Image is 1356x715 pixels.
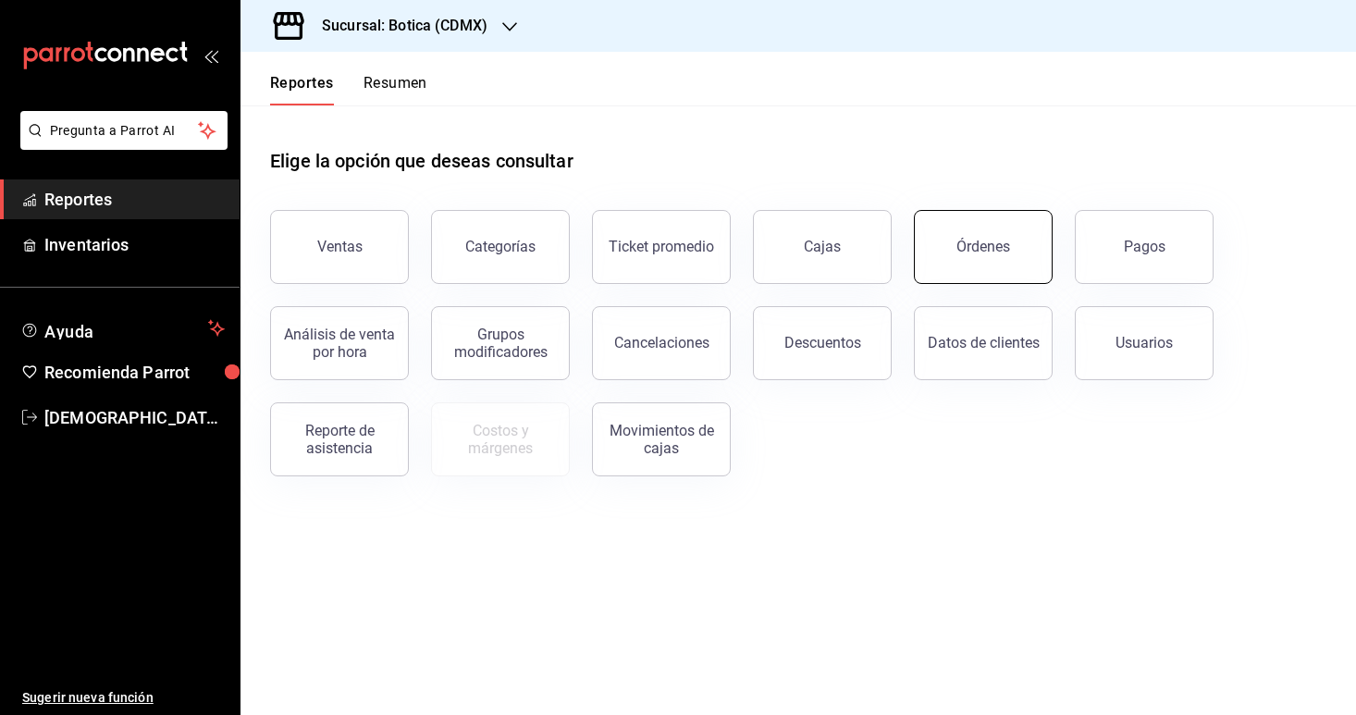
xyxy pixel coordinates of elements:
[364,74,427,105] button: Resumen
[270,402,409,476] button: Reporte de asistencia
[13,134,228,154] a: Pregunta a Parrot AI
[44,405,225,430] span: [DEMOGRAPHIC_DATA][PERSON_NAME][DATE]
[22,688,225,708] span: Sugerir nueva función
[956,238,1010,255] div: Órdenes
[614,334,709,351] div: Cancelaciones
[282,326,397,361] div: Análisis de venta por hora
[431,306,570,380] button: Grupos modificadores
[914,306,1053,380] button: Datos de clientes
[1075,306,1214,380] button: Usuarios
[465,238,536,255] div: Categorías
[270,147,573,175] h1: Elige la opción que deseas consultar
[307,15,487,37] h3: Sucursal: Botica (CDMX)
[443,326,558,361] div: Grupos modificadores
[431,210,570,284] button: Categorías
[270,74,334,105] button: Reportes
[270,210,409,284] button: Ventas
[44,360,225,385] span: Recomienda Parrot
[203,48,218,63] button: open_drawer_menu
[44,232,225,257] span: Inventarios
[609,238,714,255] div: Ticket promedio
[443,422,558,457] div: Costos y márgenes
[928,334,1040,351] div: Datos de clientes
[592,210,731,284] button: Ticket promedio
[592,402,731,476] button: Movimientos de cajas
[753,306,892,380] button: Descuentos
[592,306,731,380] button: Cancelaciones
[20,111,228,150] button: Pregunta a Parrot AI
[282,422,397,457] div: Reporte de asistencia
[317,238,363,255] div: Ventas
[44,187,225,212] span: Reportes
[1075,210,1214,284] button: Pagos
[1124,238,1165,255] div: Pagos
[914,210,1053,284] button: Órdenes
[753,210,892,284] a: Cajas
[784,334,861,351] div: Descuentos
[431,402,570,476] button: Contrata inventarios para ver este reporte
[270,74,427,105] div: navigation tabs
[604,422,719,457] div: Movimientos de cajas
[270,306,409,380] button: Análisis de venta por hora
[804,236,842,258] div: Cajas
[1116,334,1173,351] div: Usuarios
[50,121,199,141] span: Pregunta a Parrot AI
[44,317,201,339] span: Ayuda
